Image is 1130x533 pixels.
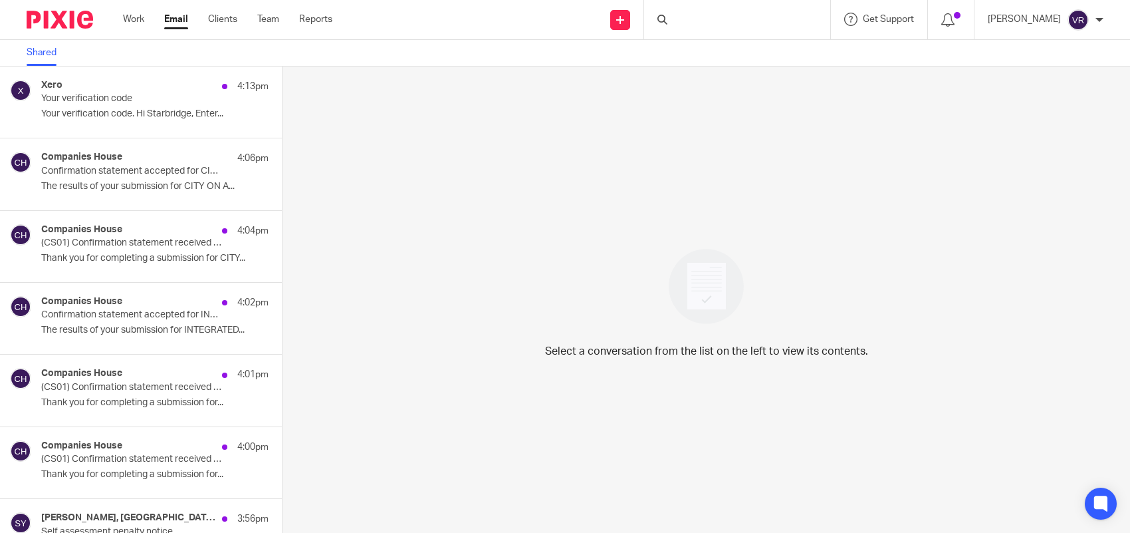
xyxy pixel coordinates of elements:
img: svg%3E [10,152,31,173]
p: Thank you for completing a submission for... [41,469,269,480]
p: Confirmation statement accepted for INTEGRATED TECH LTD [41,309,223,321]
img: svg%3E [10,296,31,317]
a: Reports [299,13,332,26]
p: 4:00pm [237,441,269,454]
span: Get Support [863,15,914,24]
img: Pixie [27,11,93,29]
h4: Companies House [41,441,122,452]
a: Email [164,13,188,26]
p: Your verification code. Hi Starbridge, Enter... [41,108,269,120]
p: 4:01pm [237,368,269,381]
img: svg%3E [1068,9,1089,31]
p: 4:04pm [237,224,269,238]
a: Clients [208,13,237,26]
p: 4:13pm [237,80,269,93]
p: (CS01) Confirmation statement received for INTEGRATED TECH LTD [41,382,223,393]
img: svg%3E [10,224,31,246]
a: Shared [27,40,66,66]
p: (CS01) Confirmation statement received for INTEGRATED TECH LTD [41,454,223,465]
a: Work [123,13,144,26]
h4: Companies House [41,224,122,236]
p: [PERSON_NAME] [988,13,1061,26]
img: svg%3E [10,368,31,389]
p: Thank you for completing a submission for CITY... [41,253,269,264]
p: Your verification code [41,93,223,104]
h4: Companies House [41,152,122,163]
img: svg%3E [10,80,31,101]
p: 4:02pm [237,296,269,309]
h4: Companies House [41,296,122,307]
p: Select a conversation from the list on the left to view its contents. [545,343,868,359]
h4: Xero [41,80,62,91]
h4: [PERSON_NAME], [GEOGRAPHIC_DATA] [41,512,215,524]
img: image [660,240,752,333]
h4: Companies House [41,368,122,379]
p: (CS01) Confirmation statement received for CITY ON A HILL PROPERTIES LTD [41,238,223,249]
img: svg%3E [10,441,31,462]
p: Confirmation statement accepted for CITY ON A HILL PROPERTIES LTD [41,166,223,177]
p: Thank you for completing a submission for... [41,397,269,409]
p: The results of your submission for CITY ON A... [41,181,269,192]
p: 4:06pm [237,152,269,165]
p: The results of your submission for INTEGRATED... [41,325,269,336]
p: 3:56pm [237,512,269,526]
a: Team [257,13,279,26]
